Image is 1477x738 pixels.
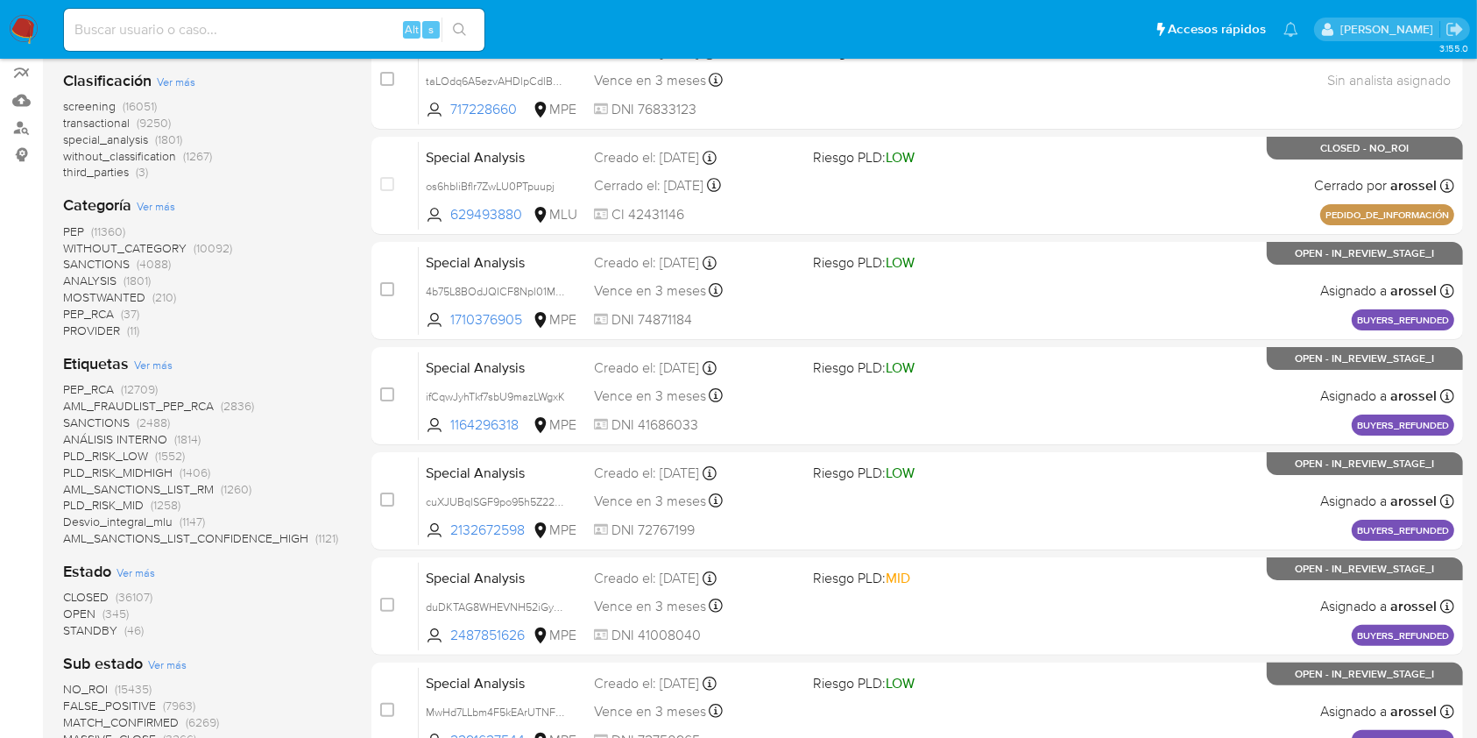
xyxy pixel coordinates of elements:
[442,18,477,42] button: search-icon
[1168,20,1266,39] span: Accesos rápidos
[428,21,434,38] span: s
[405,21,419,38] span: Alt
[1439,41,1468,55] span: 3.155.0
[64,18,484,41] input: Buscar usuario o caso...
[1445,20,1464,39] a: Salir
[1340,21,1439,38] p: agustin.duran@mercadolibre.com
[1283,22,1298,37] a: Notificaciones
